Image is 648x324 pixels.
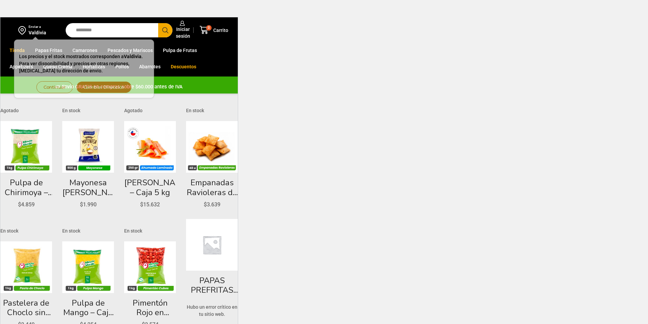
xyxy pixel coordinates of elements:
[124,298,176,318] a: Pimentón Rojo en Cubos – Caja 12 kg
[204,201,220,208] bdi: 3.639
[186,107,238,114] p: En stock
[80,201,97,208] bdi: 1.990
[160,44,200,57] a: Pulpa de Frutas
[124,227,176,235] p: En stock
[0,227,52,235] p: En stock
[124,54,142,59] strong: Valdivia
[206,25,212,31] span: 0
[140,201,160,208] bdi: 15.632
[172,17,190,43] a: Iniciar sesión
[18,201,21,208] span: $
[124,178,176,198] a: [PERSON_NAME] – Caja 5 kg
[0,178,52,198] a: Pulpa de Chirimoya – Caja 10 kg
[76,81,132,93] button: Cambiar Dirección
[62,298,114,318] a: Pulpa de Mango – Caja 10 kg
[186,276,238,295] a: PAPAS PREFRITAS PREMIUM IMP 13X13 2,5KGX1
[204,201,207,208] span: $
[186,304,238,318] p: Hubo un error crítico en tu sitio web.
[167,60,200,73] a: Descuentos
[62,178,114,198] a: Mayonesa [PERSON_NAME] – Caja 9 kilos
[29,29,46,36] div: Valdivia
[186,219,238,271] img: Marcador de posición
[6,44,28,57] a: Tienda
[212,27,228,34] span: Carrito
[186,178,238,198] a: Empanadas Ravioleras de Queso – Caja 288 unidades
[174,26,190,39] span: Iniciar sesión
[6,60,36,73] a: Appetizers
[0,107,52,114] p: Agotado
[18,24,29,36] img: address-field-icon.svg
[36,81,73,93] button: Continuar
[62,227,114,235] p: En stock
[140,201,143,208] span: $
[18,201,35,208] bdi: 4.859
[19,53,149,74] p: Los precios y el stock mostrados corresponden a . Para ver disponibilidad y precios en otras regi...
[29,24,46,29] div: Enviar a
[62,107,114,114] p: En stock
[0,298,52,318] a: Pastelera de Choclo sin Condimiento – Caja 7 kg
[158,23,172,37] button: Search button
[80,201,83,208] span: $
[197,22,231,38] a: 0 Carrito
[124,107,176,114] p: Agotado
